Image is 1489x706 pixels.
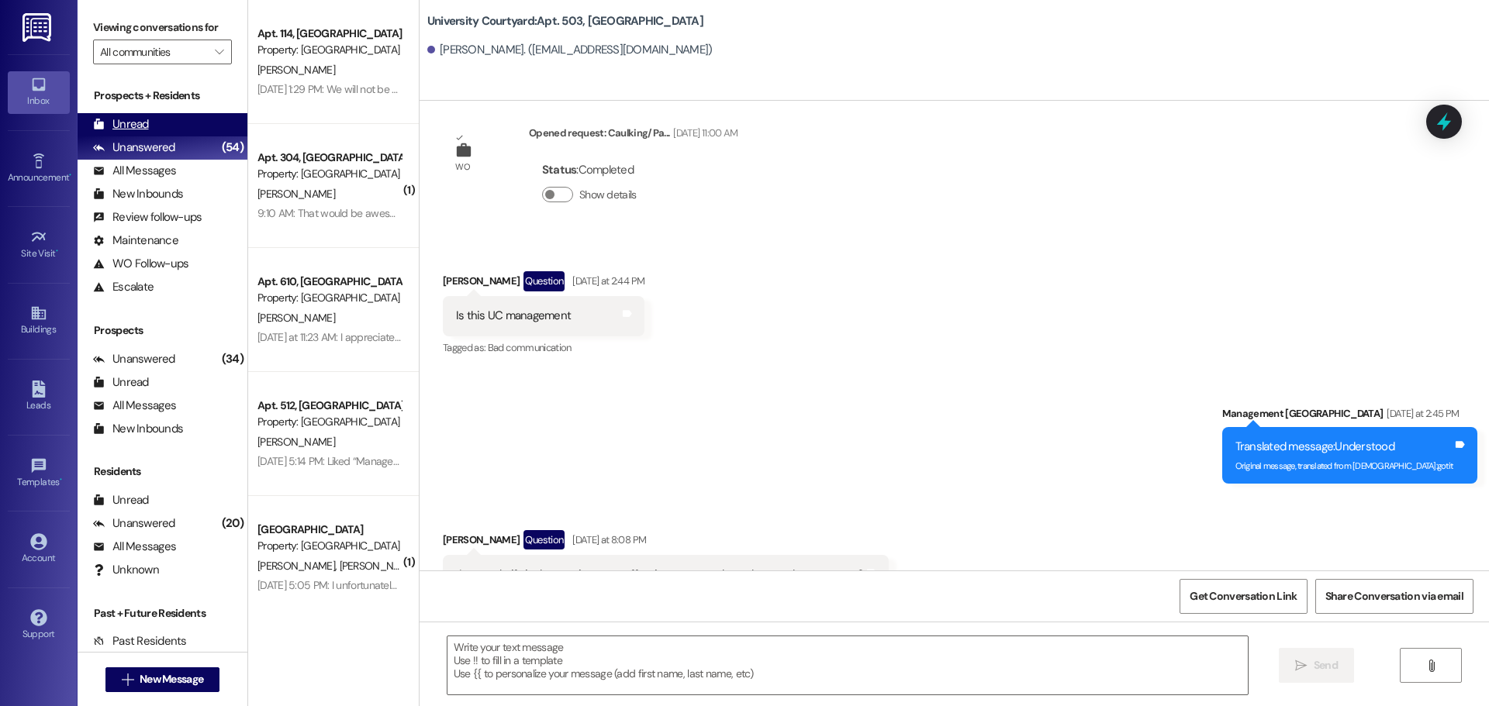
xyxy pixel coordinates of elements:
[93,279,154,295] div: Escalate
[218,511,247,536] div: (20)
[8,71,70,113] a: Inbox
[1295,660,1307,672] i: 
[257,63,335,77] span: [PERSON_NAME]
[1383,405,1459,422] div: [DATE] at 2:45 PM
[8,529,70,570] a: Account
[93,374,149,391] div: Unread
[93,421,183,437] div: New Inbounds
[257,150,401,166] div: Apt. 304, [GEOGRAPHIC_DATA]
[93,139,175,156] div: Unanswered
[443,530,889,555] div: [PERSON_NAME]
[1279,648,1354,683] button: Send
[1314,657,1338,673] span: Send
[8,453,70,494] a: Templates •
[93,562,159,578] div: Unknown
[78,88,247,104] div: Prospects + Residents
[257,82,477,96] div: [DATE] 1:29 PM: We will not be renewing our lease
[542,162,577,177] b: Status
[257,414,401,430] div: Property: [GEOGRAPHIC_DATA]
[257,559,340,573] span: [PERSON_NAME]
[1180,579,1307,614] button: Get Conversation Link
[443,336,644,359] div: Tagged as:
[93,351,175,367] div: Unanswered
[455,159,470,175] div: WO
[257,206,828,220] div: 9:10 AM: That would be awesome if you could check and let me know what the correct amount would b...
[1425,660,1437,672] i: 
[8,300,70,342] a: Buildings
[257,187,335,201] span: [PERSON_NAME]
[69,170,71,181] span: •
[93,492,149,508] div: Unread
[8,376,70,418] a: Leads
[579,187,637,203] label: Show details
[257,166,401,182] div: Property: [GEOGRAPHIC_DATA]
[1190,588,1297,604] span: Get Conversation Link
[257,290,401,306] div: Property: [GEOGRAPHIC_DATA]
[93,186,183,202] div: New Inbounds
[1315,579,1473,614] button: Share Conversation via email
[218,347,247,371] div: (34)
[22,13,54,42] img: ResiDesk Logo
[105,667,220,692] button: New Message
[60,474,62,485] span: •
[1235,439,1453,455] div: Translated message: Understood
[93,539,176,555] div: All Messages
[257,538,401,554] div: Property: [GEOGRAPHIC_DATA]
[215,46,223,58] i: 
[339,559,515,573] span: [PERSON_NAME][GEOGRAPHIC_DATA]
[78,463,247,480] div: Residents
[93,515,175,532] div: Unanswered
[257,435,335,449] span: [PERSON_NAME]
[122,673,133,686] i: 
[100,40,207,64] input: All communities
[488,341,572,354] span: Bad communication
[427,42,713,58] div: [PERSON_NAME]. ([EMAIL_ADDRESS][DOMAIN_NAME])
[669,125,738,141] div: [DATE] 11:00 AM
[78,322,247,339] div: Prospects
[443,271,644,296] div: [PERSON_NAME]
[8,604,70,646] a: Support
[568,273,644,289] div: [DATE] at 2:44 PM
[8,224,70,266] a: Site Visit •
[542,158,643,182] div: : Completed
[93,209,202,226] div: Review follow-ups
[93,163,176,179] div: All Messages
[1235,460,1453,471] sub: Original message, translated from [DEMOGRAPHIC_DATA] : gotit
[93,398,176,414] div: All Messages
[140,671,203,687] span: New Message
[529,125,738,146] div: Opened request: Caulking/Pa...
[257,26,401,42] div: Apt. 114, [GEOGRAPHIC_DATA]
[257,522,401,538] div: [GEOGRAPHIC_DATA]
[427,13,703,29] b: University Courtyard: Apt. 503, [GEOGRAPHIC_DATA]
[257,42,401,58] div: Property: [GEOGRAPHIC_DATA]
[1325,588,1463,604] span: Share Conversation via email
[93,633,187,649] div: Past Residents
[456,567,864,583] div: Just to clarify is the rent increase effective next month or when our lease renews?
[93,15,232,40] label: Viewing conversations for
[257,311,335,325] span: [PERSON_NAME]
[218,136,247,160] div: (54)
[257,398,401,414] div: Apt. 512, [GEOGRAPHIC_DATA]
[523,530,565,549] div: Question
[93,256,188,272] div: WO Follow-ups
[257,454,1347,468] div: [DATE] 5:14 PM: Liked “Management [GEOGRAPHIC_DATA] ([GEOGRAPHIC_DATA]): When will you be out? I ...
[56,246,58,257] span: •
[456,308,571,324] div: Is this UC management
[257,274,401,290] div: Apt. 610, [GEOGRAPHIC_DATA]
[257,330,499,344] div: [DATE] at 11:23 AM: I appreciate your efforts, thank you!
[93,232,178,249] div: Maintenance
[568,532,646,548] div: [DATE] at 8:08 PM
[78,605,247,622] div: Past + Future Residents
[93,116,149,133] div: Unread
[523,271,565,291] div: Question
[1222,405,1478,427] div: Management [GEOGRAPHIC_DATA]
